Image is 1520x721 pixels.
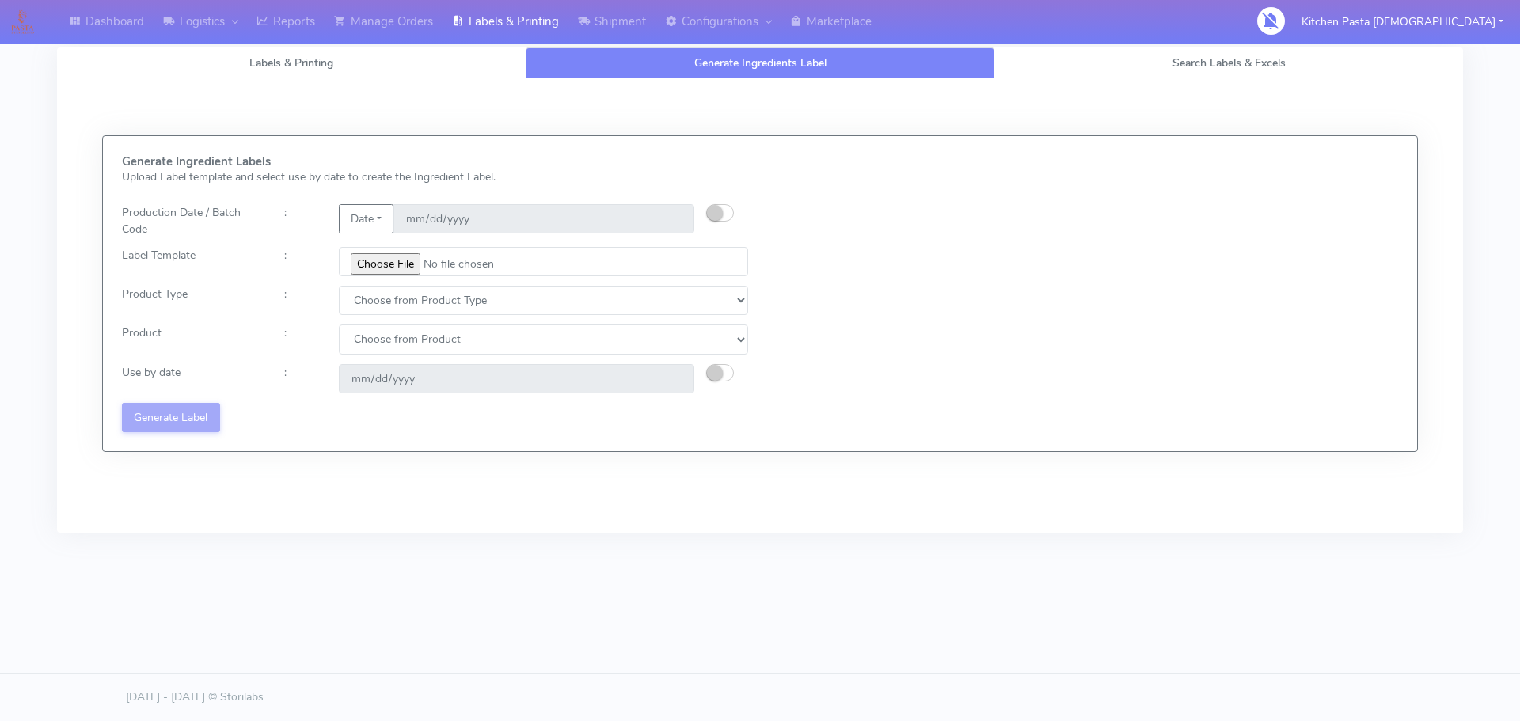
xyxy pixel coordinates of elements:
div: : [272,204,326,237]
div: Product Type [110,286,272,315]
button: Kitchen Pasta [DEMOGRAPHIC_DATA] [1290,6,1515,38]
div: Label Template [110,247,272,276]
div: : [272,364,326,393]
div: : [272,247,326,276]
h5: Generate Ingredient Labels [122,155,748,169]
span: Generate Ingredients Label [694,55,826,70]
div: : [272,286,326,315]
button: Date [339,204,393,233]
div: Product [110,324,272,354]
span: Labels & Printing [249,55,333,70]
ul: Tabs [57,47,1463,78]
div: Production Date / Batch Code [110,204,272,237]
span: Search Labels & Excels [1172,55,1286,70]
button: Generate Label [122,403,220,432]
p: Upload Label template and select use by date to create the Ingredient Label. [122,169,748,185]
div: : [272,324,326,354]
div: Use by date [110,364,272,393]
